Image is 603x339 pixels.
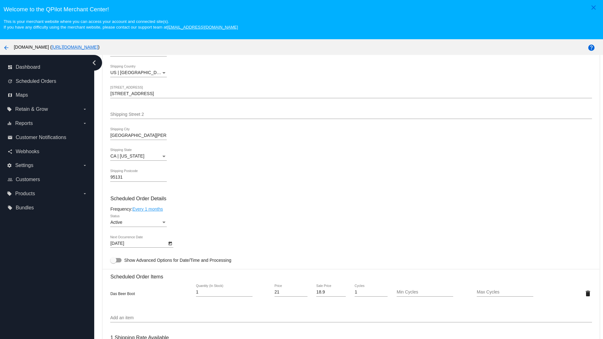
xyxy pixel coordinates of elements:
a: [EMAIL_ADDRESS][DOMAIN_NAME] [167,25,238,30]
i: arrow_drop_down [82,163,87,168]
h3: Scheduled Order Details [110,196,592,202]
input: Min Cycles [397,290,453,295]
div: Frequency: [110,207,592,212]
span: US | [GEOGRAPHIC_DATA] [110,70,166,75]
input: Quantity (In Stock) [196,290,253,295]
input: Price [274,290,307,295]
i: settings [7,163,12,168]
span: Bundles [16,205,34,211]
span: Maps [16,92,28,98]
span: Active [110,220,122,225]
i: local_offer [7,107,12,112]
input: Cycles [355,290,388,295]
input: Sale Price [316,290,345,295]
mat-icon: help [588,44,595,51]
mat-icon: arrow_back [3,44,10,51]
input: Shipping Street 1 [110,91,592,96]
span: Products [15,191,35,196]
i: arrow_drop_down [82,107,87,112]
span: Show Advanced Options for Date/Time and Processing [124,257,231,263]
input: Shipping City [110,133,167,138]
a: [URL][DOMAIN_NAME] [52,45,98,50]
mat-icon: delete [584,290,592,297]
i: people_outline [8,177,13,182]
span: CA | [US_STATE] [110,153,144,159]
i: arrow_drop_down [82,121,87,126]
span: Reports [15,121,33,126]
span: Settings [15,163,33,168]
i: update [8,79,13,84]
i: share [8,149,13,154]
i: chevron_left [89,58,99,68]
mat-select: Shipping State [110,154,167,159]
a: Every 1 months [132,207,163,212]
mat-select: Status [110,220,167,225]
span: Dashboard [16,64,40,70]
i: map [8,93,13,98]
button: Open calendar [167,240,173,246]
input: Max Cycles [477,290,533,295]
span: Webhooks [16,149,39,154]
span: Retain & Grow [15,106,48,112]
span: Customer Notifications [16,135,66,140]
i: local_offer [7,191,12,196]
i: email [8,135,13,140]
input: Add an item [110,315,592,320]
span: Customers [16,177,40,182]
input: Shipping Postcode [110,175,167,180]
i: local_offer [8,205,13,210]
mat-icon: close [590,4,597,11]
span: Scheduled Orders [16,78,56,84]
i: dashboard [8,65,13,70]
h3: Scheduled Order Items [110,269,592,280]
mat-select: Shipping Country [110,70,167,75]
h3: Welcome to the QPilot Merchant Center! [3,6,599,13]
small: This is your merchant website where you can access your account and connected site(s). If you hav... [3,19,238,30]
span: Das Beer Boot [110,292,135,296]
input: Next Occurrence Date [110,241,167,246]
input: Shipping Street 2 [110,112,592,117]
i: arrow_drop_down [82,191,87,196]
i: equalizer [7,121,12,126]
span: [DOMAIN_NAME] ( ) [14,45,100,50]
